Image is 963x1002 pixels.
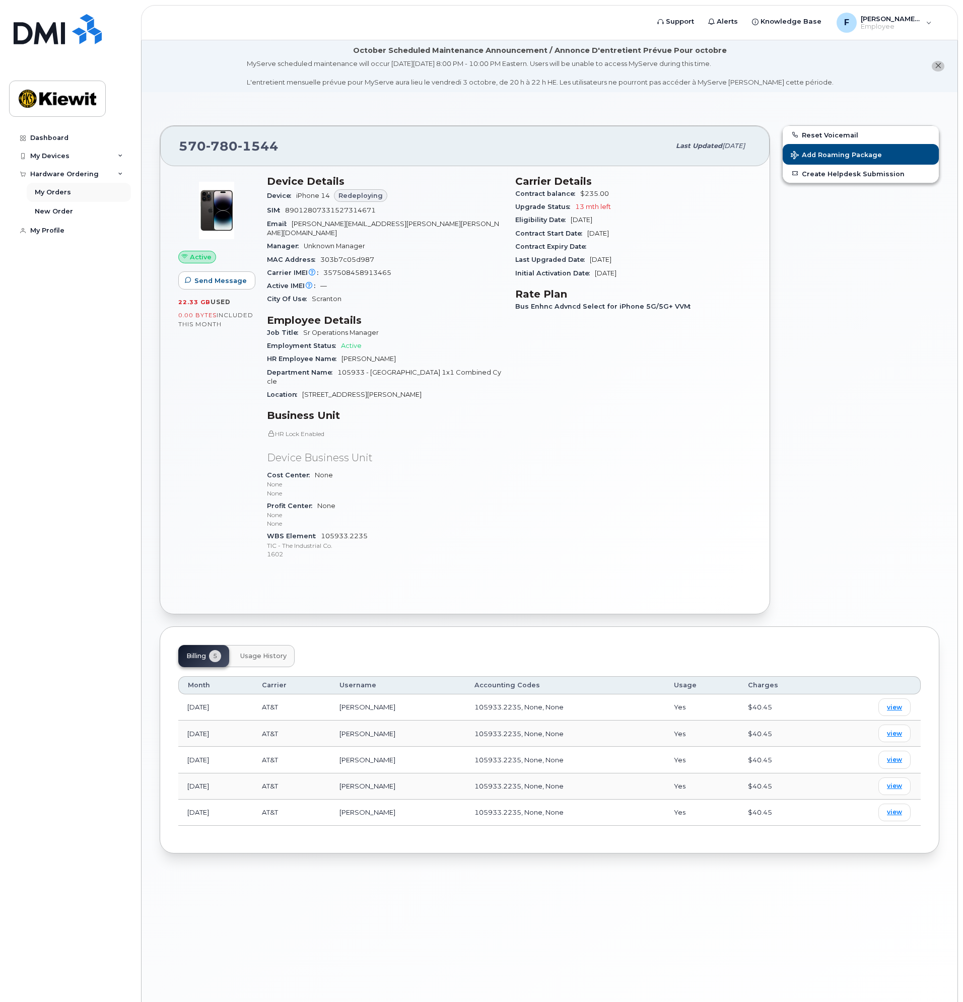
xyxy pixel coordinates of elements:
[330,694,465,721] td: [PERSON_NAME]
[267,314,503,326] h3: Employee Details
[253,721,331,747] td: AT&T
[178,299,211,306] span: 22.33 GB
[330,747,465,773] td: [PERSON_NAME]
[240,652,287,660] span: Usage History
[665,800,739,826] td: Yes
[179,138,279,154] span: 570
[267,256,320,263] span: MAC Address
[748,702,818,712] div: $40.45
[267,391,302,398] span: Location
[665,721,739,747] td: Yes
[887,729,902,738] span: view
[474,703,564,711] span: 105933.2235, None, None
[267,192,296,199] span: Device
[194,276,247,285] span: Send Message
[878,777,911,795] a: view
[748,755,818,765] div: $40.45
[665,747,739,773] td: Yes
[887,703,902,712] span: view
[515,190,580,197] span: Contract balance
[338,191,383,200] span: Redeploying
[178,694,253,721] td: [DATE]
[353,45,727,56] div: October Scheduled Maintenance Announcement / Annonce D'entretient Prévue Pour octobre
[178,271,255,290] button: Send Message
[247,59,834,87] div: MyServe scheduled maintenance will occur [DATE][DATE] 8:00 PM - 10:00 PM Eastern. Users will be u...
[267,242,304,250] span: Manager
[253,694,331,721] td: AT&T
[515,216,571,224] span: Eligibility Date
[320,256,374,263] span: 303b7c05d987
[515,203,575,210] span: Upgrade Status
[474,730,564,738] span: 105933.2235, None, None
[253,747,331,773] td: AT&T
[515,230,587,237] span: Contract Start Date
[267,355,341,363] span: HR Employee Name
[267,471,503,497] span: None
[330,800,465,826] td: [PERSON_NAME]
[783,165,939,183] a: Create Helpdesk Submission
[267,519,503,528] p: None
[238,138,279,154] span: 1544
[919,958,955,994] iframe: Messenger Launcher
[878,725,911,742] a: view
[267,329,303,336] span: Job Title
[474,756,564,764] span: 105933.2235, None, None
[267,369,337,376] span: Department Name
[748,729,818,739] div: $40.45
[267,409,503,421] h3: Business Unit
[783,144,939,165] button: Add Roaming Package
[474,808,564,816] span: 105933.2235, None, None
[267,502,503,528] span: None
[267,369,501,385] span: 105933 - [GEOGRAPHIC_DATA] 1x1 Combined Cycle
[267,511,503,519] p: None
[267,541,503,550] p: TIC - The Industrial Co.
[253,800,331,826] td: AT&T
[267,532,503,558] span: 105933.2235
[791,151,882,161] span: Add Roaming Package
[304,242,365,250] span: Unknown Manager
[178,676,253,694] th: Month
[515,303,696,310] span: Bus Enhnc Advncd Select for iPhone 5G/5G+ VVM
[580,190,609,197] span: $235.00
[665,676,739,694] th: Usage
[739,676,827,694] th: Charges
[190,252,212,262] span: Active
[932,61,944,71] button: close notification
[590,256,611,263] span: [DATE]
[722,142,745,150] span: [DATE]
[267,532,321,540] span: WBS Element
[285,206,376,214] span: 89012807331527314671
[515,288,751,300] h3: Rate Plan
[267,502,317,510] span: Profit Center
[267,175,503,187] h3: Device Details
[267,550,503,558] p: 1602
[887,808,902,817] span: view
[665,773,739,800] td: Yes
[178,312,217,319] span: 0.00 Bytes
[253,676,331,694] th: Carrier
[783,126,939,144] button: Reset Voicemail
[515,269,595,277] span: Initial Activation Date
[748,808,818,817] div: $40.45
[267,220,292,228] span: Email
[267,480,503,488] p: None
[341,355,396,363] span: [PERSON_NAME]
[878,698,911,716] a: view
[267,220,499,237] span: [PERSON_NAME][EMAIL_ADDRESS][PERSON_NAME][PERSON_NAME][DOMAIN_NAME]
[320,282,327,290] span: —
[303,329,379,336] span: Sr Operations Manager
[178,800,253,826] td: [DATE]
[515,256,590,263] span: Last Upgraded Date
[267,295,312,303] span: City Of Use
[267,451,503,465] p: Device Business Unit
[178,747,253,773] td: [DATE]
[665,694,739,721] td: Yes
[571,216,592,224] span: [DATE]
[330,721,465,747] td: [PERSON_NAME]
[267,471,315,479] span: Cost Center
[178,721,253,747] td: [DATE]
[341,342,362,349] span: Active
[878,751,911,768] a: view
[302,391,422,398] span: [STREET_ADDRESS][PERSON_NAME]
[178,311,253,328] span: included this month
